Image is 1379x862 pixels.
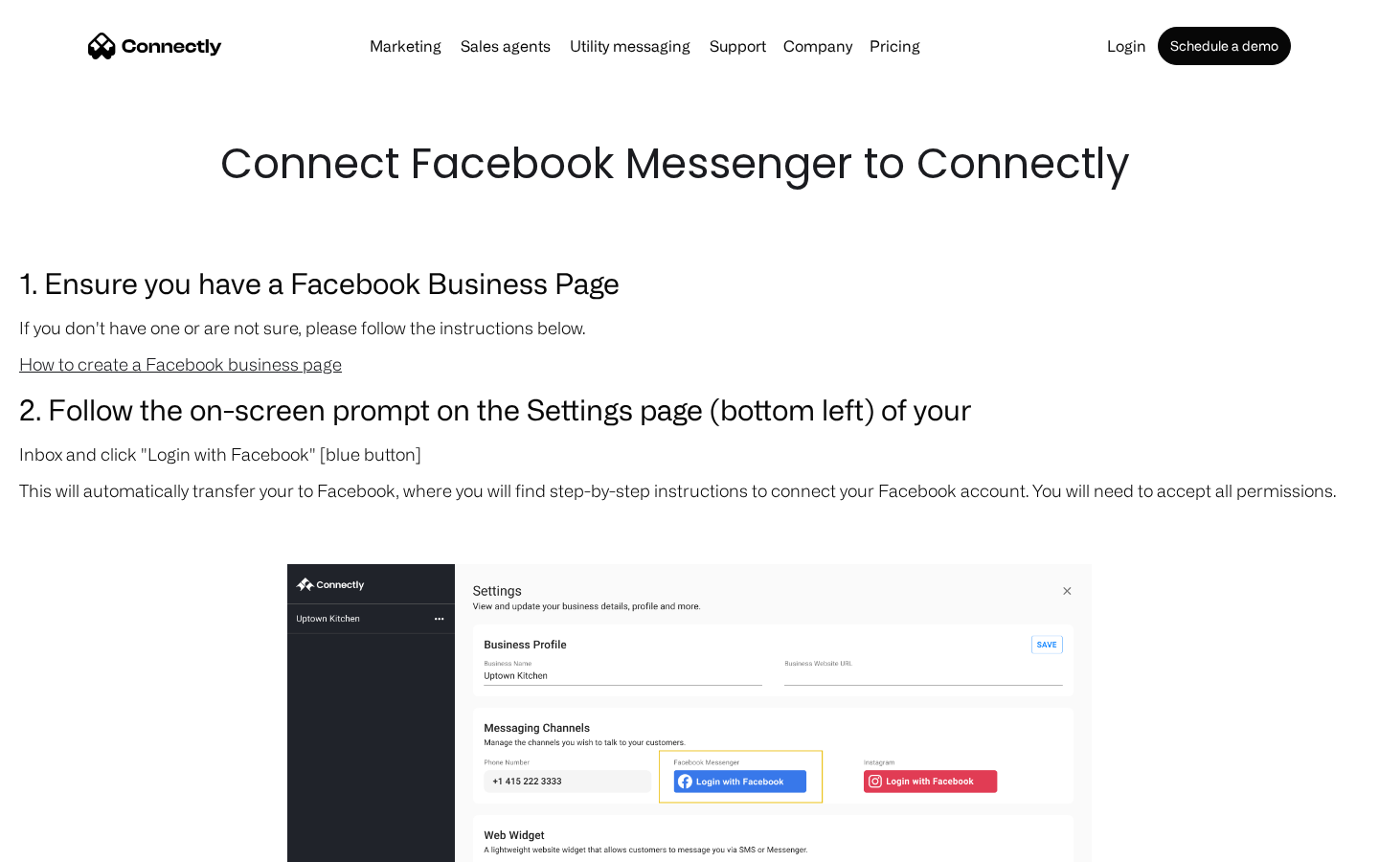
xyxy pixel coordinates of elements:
h3: 1. Ensure you have a Facebook Business Page [19,261,1360,305]
h1: Connect Facebook Messenger to Connectly [220,134,1159,193]
div: Company [783,33,852,59]
a: Support [702,38,774,54]
ul: Language list [38,828,115,855]
a: Pricing [862,38,928,54]
a: Login [1099,38,1154,54]
a: How to create a Facebook business page [19,354,342,374]
div: Company [778,33,858,59]
p: ‍ [19,513,1360,540]
aside: Language selected: English [19,828,115,855]
a: home [88,32,222,60]
a: Marketing [362,38,449,54]
p: If you don't have one or are not sure, please follow the instructions below. [19,314,1360,341]
a: Schedule a demo [1158,27,1291,65]
h3: 2. Follow the on-screen prompt on the Settings page (bottom left) of your [19,387,1360,431]
a: Sales agents [453,38,558,54]
a: Utility messaging [562,38,698,54]
p: Inbox and click "Login with Facebook" [blue button] [19,441,1360,467]
p: This will automatically transfer your to Facebook, where you will find step-by-step instructions ... [19,477,1360,504]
